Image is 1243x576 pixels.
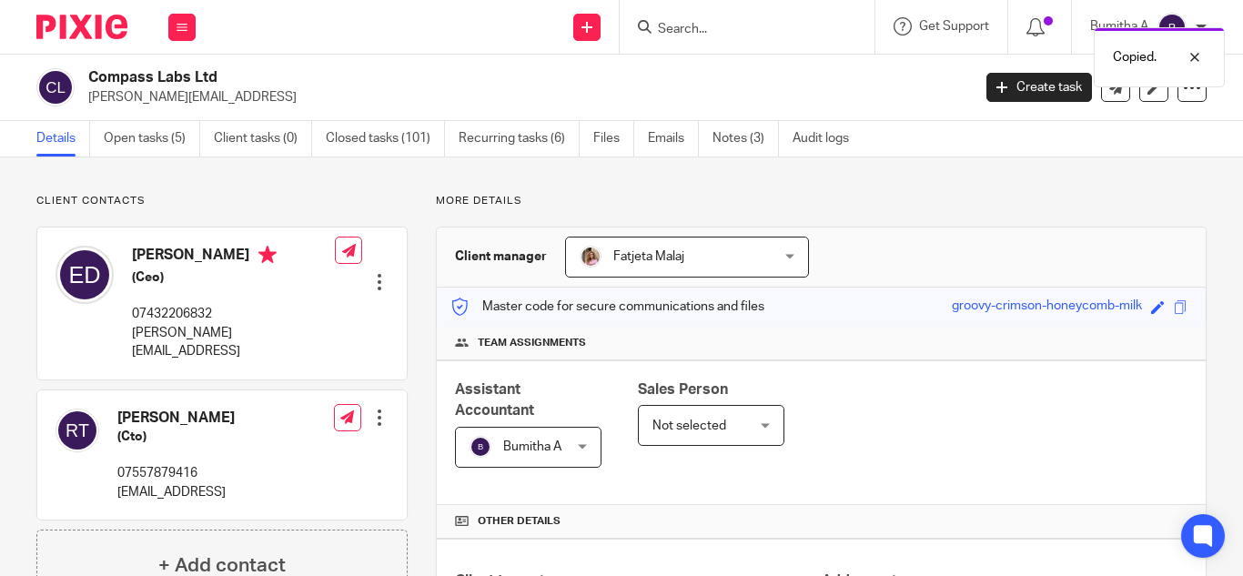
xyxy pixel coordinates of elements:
img: MicrosoftTeams-image%20(5).png [580,246,601,268]
h3: Client manager [455,248,547,266]
h5: (Ceo) [132,268,335,287]
img: svg%3E [36,68,75,106]
span: Assistant Accountant [455,382,534,418]
p: Copied. [1113,48,1157,66]
h4: [PERSON_NAME] [132,246,335,268]
p: [PERSON_NAME][EMAIL_ADDRESS] [88,88,959,106]
a: Audit logs [793,121,863,157]
h5: (Cto) [117,428,235,446]
span: Sales Person [638,382,728,397]
span: Team assignments [478,336,586,350]
a: Recurring tasks (6) [459,121,580,157]
span: Bumitha A [503,440,561,453]
p: 07557879416 [117,464,235,482]
img: svg%3E [470,436,491,458]
img: svg%3E [56,409,99,452]
a: Files [593,121,634,157]
a: Details [36,121,90,157]
i: Primary [258,246,277,264]
a: Open tasks (5) [104,121,200,157]
a: Emails [648,121,699,157]
p: 07432206832 [132,305,335,323]
p: [EMAIL_ADDRESS] [117,483,235,501]
a: Create task [986,73,1092,102]
img: svg%3E [56,246,114,304]
h2: Compass Labs Ltd [88,68,785,87]
a: Notes (3) [712,121,779,157]
h4: [PERSON_NAME] [117,409,235,428]
a: Client tasks (0) [214,121,312,157]
p: More details [436,194,1207,208]
a: Closed tasks (101) [326,121,445,157]
img: Pixie [36,15,127,39]
p: Master code for secure communications and files [450,298,764,316]
span: Other details [478,514,561,529]
img: svg%3E [1157,13,1187,42]
div: groovy-crimson-honeycomb-milk [952,297,1142,318]
p: Client contacts [36,194,408,208]
span: Not selected [652,419,726,432]
span: Fatjeta Malaj [613,250,684,263]
p: [PERSON_NAME][EMAIL_ADDRESS] [132,324,335,361]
